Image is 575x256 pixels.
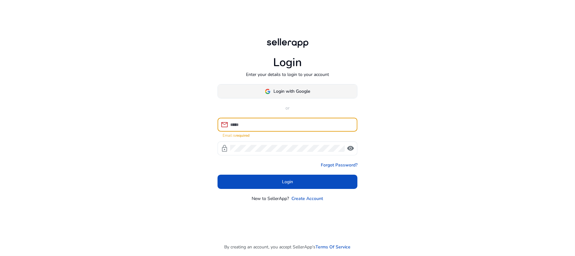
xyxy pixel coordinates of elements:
[274,88,310,95] span: Login with Google
[221,145,228,152] span: lock
[218,105,357,111] p: or
[218,84,357,98] button: Login with Google
[218,175,357,189] button: Login
[265,89,271,94] img: google-logo.svg
[223,132,352,138] mat-error: Email is
[282,178,293,185] span: Login
[273,56,302,69] h1: Login
[321,162,357,168] a: Forgot Password?
[252,195,289,202] p: New to SellerApp?
[246,71,329,78] p: Enter your details to login to your account
[221,121,228,128] span: mail
[316,244,351,250] a: Terms Of Service
[236,133,249,138] strong: required
[347,145,354,152] span: visibility
[292,195,323,202] a: Create Account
